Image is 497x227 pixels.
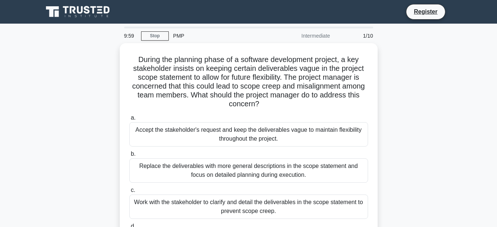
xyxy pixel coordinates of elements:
[270,28,335,43] div: Intermediate
[169,28,270,43] div: PMP
[120,28,141,43] div: 9:59
[129,55,369,109] h5: During the planning phase of a software development project, a key stakeholder insists on keeping...
[335,28,378,43] div: 1/10
[131,114,136,121] span: a.
[129,122,368,147] div: Accept the stakeholder's request and keep the deliverables vague to maintain flexibility througho...
[131,151,136,157] span: b.
[129,195,368,219] div: Work with the stakeholder to clarify and detail the deliverables in the scope statement to preven...
[131,187,135,193] span: c.
[409,7,442,16] a: Register
[141,31,169,41] a: Stop
[129,158,368,183] div: Replace the deliverables with more general descriptions in the scope statement and focus on detai...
